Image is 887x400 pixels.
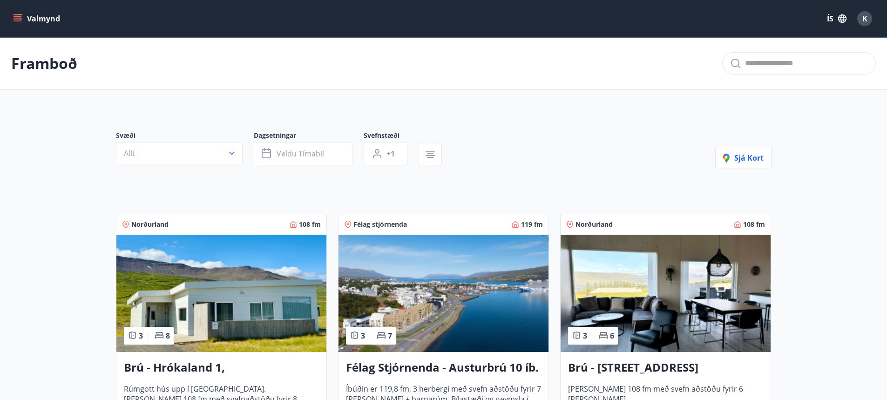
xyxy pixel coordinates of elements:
h3: Brú - Hrókaland 1, [GEOGRAPHIC_DATA] [124,359,319,376]
span: 6 [610,331,614,341]
span: Svefnstæði [364,131,419,142]
span: 3 [361,331,365,341]
button: menu [11,10,64,27]
span: Allt [124,148,135,158]
span: +1 [386,149,395,159]
h3: Félag Stjórnenda - Austurbrú 10 íb. 201 [346,359,541,376]
img: Paella dish [116,235,326,352]
img: Paella dish [561,235,771,352]
span: 119 fm [521,220,543,229]
span: 3 [583,331,587,341]
span: 7 [388,331,392,341]
span: 108 fm [299,220,321,229]
button: Sjá kort [715,147,772,169]
button: Veldu tímabil [254,142,352,165]
span: Félag stjórnenda [353,220,407,229]
span: Veldu tímabil [277,149,324,159]
button: K [853,7,876,30]
span: 3 [139,331,143,341]
span: Sjá kort [723,153,764,163]
h3: Brú - [STREET_ADDRESS] [568,359,763,376]
p: Framboð [11,53,77,74]
button: Allt [116,142,243,164]
span: Svæði [116,131,254,142]
span: Norðurland [576,220,613,229]
span: K [862,14,867,24]
span: Norðurland [131,220,169,229]
button: +1 [364,142,407,165]
span: 108 fm [743,220,765,229]
span: Dagsetningar [254,131,364,142]
button: ÍS [822,10,852,27]
span: 8 [166,331,170,341]
img: Paella dish [339,235,548,352]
